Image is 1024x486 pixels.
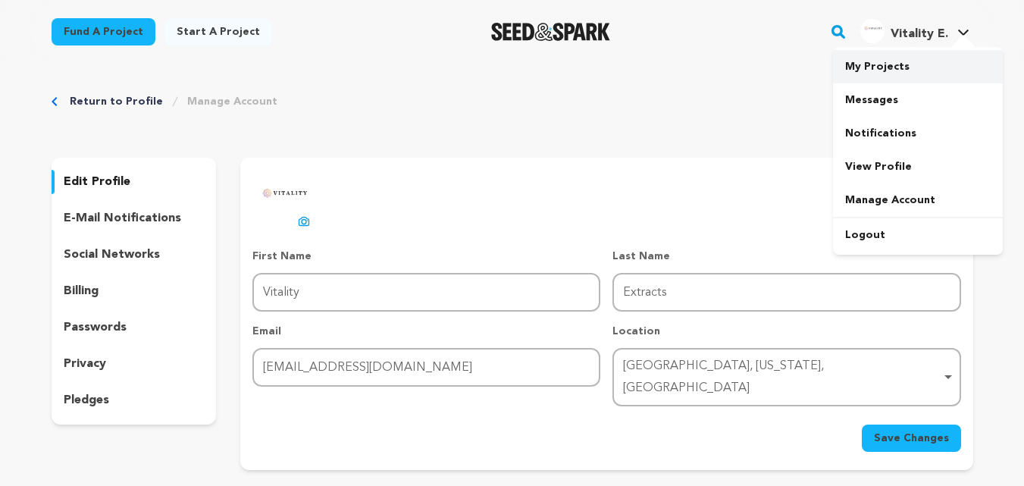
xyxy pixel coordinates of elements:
a: Return to Profile [70,94,163,109]
a: Start a project [164,18,272,45]
p: pledges [64,391,109,409]
p: First Name [252,249,600,264]
a: Fund a project [52,18,155,45]
p: social networks [64,246,160,264]
p: e-mail notifications [64,209,181,227]
span: Vitality E.'s Profile [857,16,972,48]
button: edit profile [52,170,217,194]
span: Save Changes [874,431,949,446]
button: e-mail notifications [52,206,217,230]
p: edit profile [64,173,130,191]
button: social networks [52,243,217,267]
a: Vitality E.'s Profile [857,16,972,43]
p: Last Name [612,249,960,264]
div: [GEOGRAPHIC_DATA], [US_STATE], [GEOGRAPHIC_DATA] [623,356,941,400]
a: Logout [833,218,1003,252]
p: passwords [64,318,127,337]
button: privacy [52,352,217,376]
a: Messages [833,83,1003,117]
div: Vitality E.'s Profile [860,19,948,43]
p: billing [64,282,99,300]
a: Seed&Spark Homepage [491,23,610,41]
input: First Name [252,273,600,312]
button: billing [52,279,217,303]
img: Seed&Spark Logo Dark Mode [491,23,610,41]
a: My Projects [833,50,1003,83]
button: Save Changes [862,425,961,452]
input: Last Name [612,273,960,312]
a: Manage Account [187,94,277,109]
p: Email [252,324,600,339]
span: Vitality E. [891,28,948,40]
p: privacy [64,355,106,373]
p: Location [612,324,960,339]
div: Breadcrumb [52,94,973,109]
input: Email [252,348,600,387]
a: Manage Account [833,183,1003,217]
a: Notifications [833,117,1003,150]
button: pledges [52,388,217,412]
a: View Profile [833,150,1003,183]
img: b5f86af0d10e8cd0.jpg [860,19,885,43]
button: passwords [52,315,217,340]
